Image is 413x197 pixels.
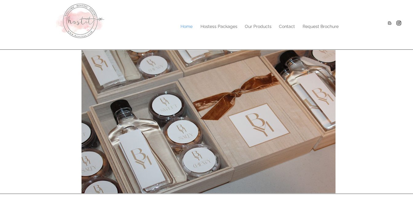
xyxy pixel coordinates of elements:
a: Hostess Packages [197,22,241,31]
p: Our Products [242,22,275,31]
p: Contact [276,22,298,31]
img: IMG_3857.JPG [81,50,336,193]
img: Hostitny [396,20,402,26]
p: Request Brochure [300,22,342,31]
a: Request Brochure [299,22,343,31]
nav: Site [84,22,343,31]
ul: Social Bar [387,20,402,26]
a: Contact [275,22,299,31]
img: Blogger [387,20,393,26]
a: Home [176,22,197,31]
p: Home [177,22,196,31]
a: Our Products [241,22,275,31]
